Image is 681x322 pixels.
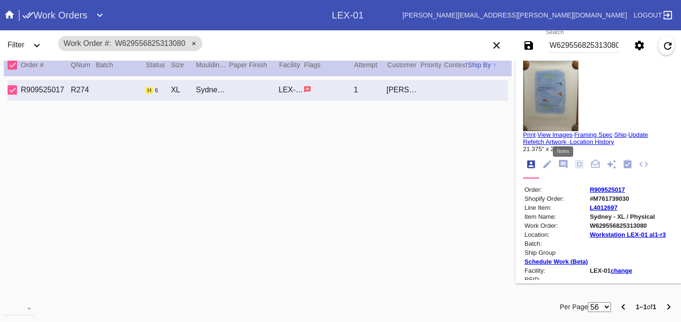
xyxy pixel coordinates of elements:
button: Refresh [658,36,674,55]
ng-md-icon: Order Info [526,159,536,170]
div: · · · · [523,131,673,152]
td: LEX-01 [589,267,666,275]
span: Size [171,61,184,69]
img: c_inside,w_600,h_600.auto [523,60,578,131]
td: Facility: [524,267,588,275]
ng-md-icon: Add Ons [606,159,617,170]
span: h [147,87,151,94]
a: R909525017 [590,186,625,193]
a: Location History [570,138,614,145]
span: Has instructions from customer. Has instructions from business. [304,85,311,93]
button: Next Page [659,297,678,316]
td: Shopify Order: [524,195,588,203]
a: L4012697 [590,204,618,211]
td: Item Name: [524,213,588,221]
div: Priority [420,59,444,71]
a: Update [628,131,648,138]
span: Hold [146,87,153,94]
ng-md-icon: Notes [558,159,568,170]
ng-md-icon: Workflow [622,159,633,170]
ng-md-icon: Measurements [574,159,585,170]
ng-md-icon: Clear filters [491,45,502,53]
b: 1–1 [636,303,647,311]
div: Status [146,59,171,71]
td: RFID: [524,276,588,284]
b: 1 [653,303,656,311]
a: Framing Spec [574,131,612,138]
div: Batch [96,59,146,71]
div: Flags [304,59,354,71]
button: Save filters [519,36,538,55]
div: Ship By ↑ [468,59,508,71]
md-select: download-file: Download... [3,301,35,315]
span: Filter [8,41,25,49]
td: Line Item: [524,204,588,212]
div: Moulding / Mat [196,59,229,71]
a: change [611,267,632,274]
td: Order: [524,186,588,194]
div: Facility [279,59,304,71]
td: #M761739030 [589,195,666,203]
md-checkbox: Select Work Order [8,84,22,96]
a: Logout [631,7,673,24]
span: 6 [155,87,158,94]
span: Ship By [468,61,491,69]
div: Sydney / No Mat [196,86,228,94]
div: Attempt [354,59,387,71]
a: Schedule Work (Beta) [524,258,588,265]
span: W629556825313080 [115,39,185,47]
ng-md-icon: Work Order Fields [542,159,552,170]
span: Priority [420,61,442,69]
button: Expand [27,36,46,55]
div: LEX-01 [279,86,304,94]
a: Workstation LEX-01 al1-r3 [590,231,666,238]
div: of [636,301,656,313]
div: Select Work OrderR909525017R274Hold 6 workflow steps remainingXLSydney / No MatLEX-011[PERSON_NAME] [8,80,508,100]
div: Size [171,59,196,71]
a: Refetch Artwork · [523,138,570,145]
div: R909525017 [21,86,71,94]
div: FilterExpand [4,32,53,59]
h1: Work Orders [22,8,87,23]
div: LEX-01 [332,10,364,21]
span: 6 workflow steps remaining [155,87,158,94]
md-checkbox: Select All [8,57,22,72]
td: Sydney - XL / Physical [589,213,666,221]
ng-md-icon: JSON Files [638,159,649,170]
div: QNum [71,59,96,71]
a: Ship [614,131,627,138]
label: Per Page [560,301,588,313]
div: Paper Finish [229,59,279,71]
td: Work Order: [524,222,588,230]
div: Work OrdersExpand [22,6,332,25]
button: Expand [90,6,109,25]
td: Location: [524,231,588,239]
button: Settings [630,36,649,55]
a: View Images [537,131,572,138]
div: R274 [71,86,96,94]
span: Logout [634,11,662,19]
a: [PERSON_NAME][EMAIL_ADDRESS][PERSON_NAME][DOMAIN_NAME] [402,11,627,19]
div: 21.375" x 26.375" [523,145,673,152]
span: ↑ [493,61,496,69]
td: Batch: [524,240,588,248]
a: Print [523,131,536,138]
span: Work Order # [64,39,111,47]
td: W629556825313080 [589,222,666,230]
div: Customer [387,59,420,71]
div: XL [171,86,196,94]
button: Previous Page [614,297,633,316]
div: 1 [354,86,386,94]
ng-md-icon: Package Note [590,159,601,170]
div: Order # [21,59,71,71]
button: Clear filters [487,36,506,55]
div: [PERSON_NAME] [386,86,419,94]
div: Context [444,59,468,71]
td: Ship Group [524,249,588,257]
